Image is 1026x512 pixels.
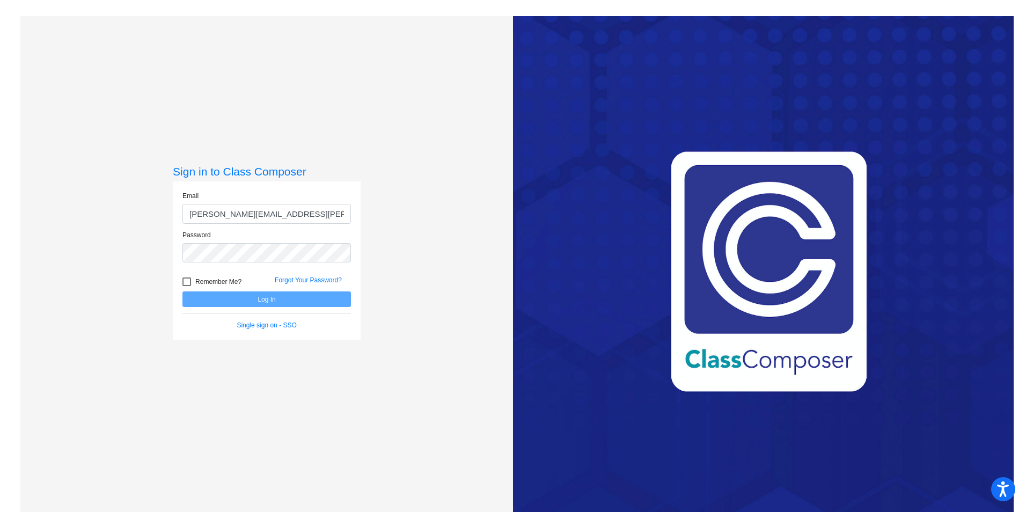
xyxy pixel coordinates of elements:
button: Log In [182,291,351,307]
label: Password [182,230,211,240]
a: Single sign on - SSO [237,321,296,329]
h3: Sign in to Class Composer [173,165,361,178]
a: Forgot Your Password? [275,276,342,284]
label: Email [182,191,199,201]
span: Remember Me? [195,275,241,288]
